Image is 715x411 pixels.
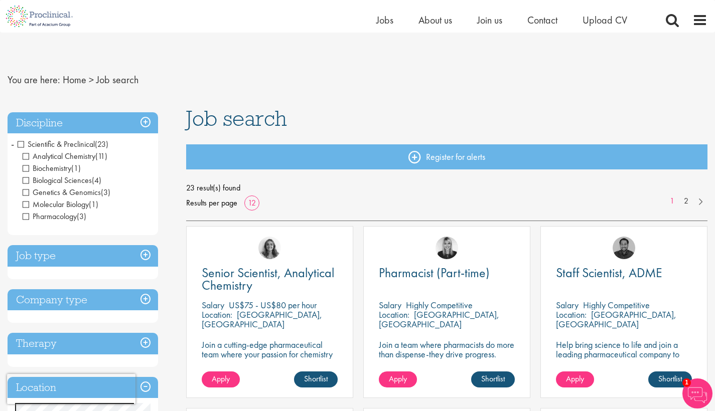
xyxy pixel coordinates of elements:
a: Shortlist [648,371,692,387]
span: Scientific & Preclinical [18,139,108,149]
span: Apply [389,373,407,384]
a: Shortlist [294,371,338,387]
span: Genetics & Genomics [23,187,110,197]
p: Join a team where pharmacists do more than dispense-they drive progress. [379,340,515,359]
span: 1 [682,378,691,387]
span: > [89,73,94,86]
h3: Therapy [8,333,158,354]
img: Janelle Jones [436,237,458,259]
h3: Discipline [8,112,158,134]
a: Shortlist [471,371,515,387]
span: Job search [96,73,138,86]
span: Location: [556,309,587,320]
a: About us [418,14,452,27]
span: Pharmacology [23,211,77,222]
span: Biological Sciences [23,175,92,185]
a: 2 [679,195,693,207]
a: Staff Scientist, ADME [556,267,692,279]
span: You are here: [8,73,60,86]
span: Apply [212,373,230,384]
a: Apply [202,371,240,387]
span: Genetics & Genomics [23,187,101,197]
span: (3) [77,211,86,222]
p: Highly Competitive [583,299,650,311]
span: Apply [566,373,584,384]
p: Highly Competitive [406,299,473,311]
span: 23 result(s) found [186,180,707,195]
span: (1) [71,163,81,173]
span: Salary [202,299,224,311]
p: Join a cutting-edge pharmaceutical team where your passion for chemistry will help shape the futu... [202,340,338,378]
span: (23) [95,139,108,149]
span: (3) [101,187,110,197]
p: [GEOGRAPHIC_DATA], [GEOGRAPHIC_DATA] [556,309,676,330]
a: Register for alerts [186,144,707,169]
span: Pharmacist (Part-time) [379,264,490,281]
span: Location: [202,309,232,320]
span: (4) [92,175,101,185]
span: - [11,136,14,151]
img: Chatbot [682,378,712,408]
span: Scientific & Preclinical [18,139,95,149]
span: Staff Scientist, ADME [556,264,662,281]
a: 12 [244,197,259,208]
span: Senior Scientist, Analytical Chemistry [202,264,334,294]
p: Help bring science to life and join a leading pharmaceutical company to play a key role in delive... [556,340,692,387]
h3: Job type [8,245,158,267]
a: Apply [379,371,417,387]
a: Upload CV [583,14,627,27]
span: (11) [95,151,107,161]
img: Jackie Cerchio [258,237,281,259]
a: Jobs [376,14,393,27]
a: Apply [556,371,594,387]
a: Join us [477,14,502,27]
span: Results per page [186,195,237,211]
span: Location: [379,309,409,320]
span: Biological Sciences [23,175,101,185]
span: Biochemistry [23,163,81,173]
a: breadcrumb link [63,73,86,86]
span: Pharmacology [23,211,86,222]
span: Analytical Chemistry [23,151,95,161]
p: US$75 - US$80 per hour [229,299,317,311]
span: (1) [89,199,98,210]
a: Senior Scientist, Analytical Chemistry [202,267,338,292]
span: Biochemistry [23,163,71,173]
span: Salary [379,299,401,311]
span: Salary [556,299,579,311]
iframe: reCAPTCHA [7,374,135,404]
a: 1 [665,195,679,207]
img: Mike Raletz [613,237,635,259]
a: Contact [527,14,557,27]
a: Pharmacist (Part-time) [379,267,515,279]
p: [GEOGRAPHIC_DATA], [GEOGRAPHIC_DATA] [202,309,322,330]
span: Molecular Biology [23,199,89,210]
h3: Company type [8,289,158,311]
span: Molecular Biology [23,199,98,210]
span: Analytical Chemistry [23,151,107,161]
p: [GEOGRAPHIC_DATA], [GEOGRAPHIC_DATA] [379,309,499,330]
span: Job search [186,105,287,132]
